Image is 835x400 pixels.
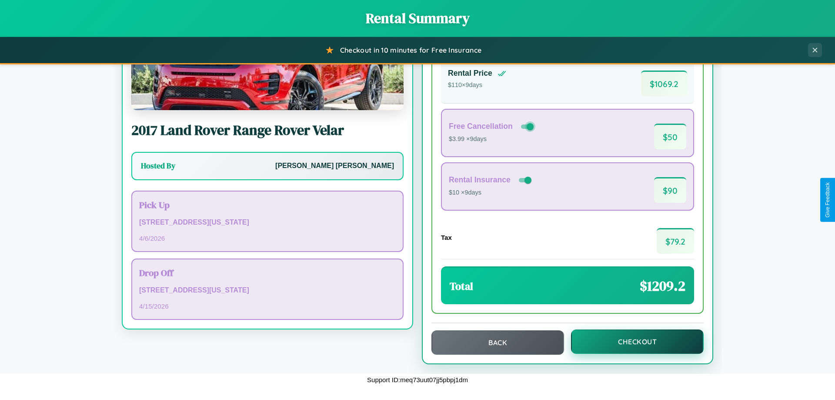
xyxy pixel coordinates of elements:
button: Back [431,330,564,355]
h4: Free Cancellation [449,122,513,131]
p: $3.99 × 9 days [449,134,535,145]
p: 4 / 6 / 2026 [139,232,396,244]
p: Support ID: meq73uut07jj5pbpj1dm [367,374,468,386]
p: 4 / 15 / 2026 [139,300,396,312]
h1: Rental Summary [9,9,826,28]
h3: Hosted By [141,161,175,171]
span: $ 1209.2 [640,276,685,296]
img: Land Rover Range Rover Velar [131,23,404,110]
p: [STREET_ADDRESS][US_STATE] [139,284,396,297]
span: $ 1069.2 [641,71,687,96]
p: $ 110 × 9 days [448,80,506,91]
p: [STREET_ADDRESS][US_STATE] [139,216,396,229]
span: $ 50 [654,124,686,149]
h4: Rental Insurance [449,175,511,185]
h2: 2017 Land Rover Range Rover Velar [131,121,404,140]
p: $10 × 9 days [449,187,533,198]
h4: Tax [441,234,452,241]
h3: Total [450,279,473,293]
span: Checkout in 10 minutes for Free Insurance [340,46,481,54]
h3: Drop Off [139,266,396,279]
h3: Pick Up [139,198,396,211]
p: [PERSON_NAME] [PERSON_NAME] [275,160,394,172]
div: Give Feedback [825,182,831,218]
h4: Rental Price [448,69,492,78]
span: $ 79.2 [657,228,694,254]
button: Checkout [571,329,704,354]
span: $ 90 [654,177,686,203]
